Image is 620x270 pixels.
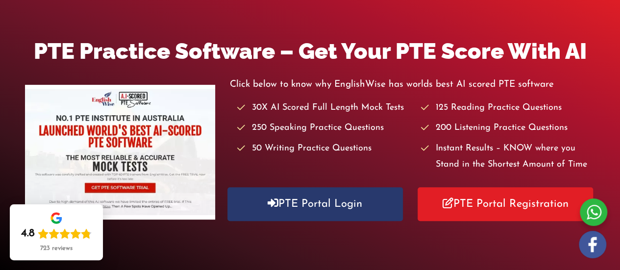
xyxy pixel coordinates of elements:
[421,120,595,136] li: 200 Listening Practice Questions
[421,141,595,173] li: Instant Results – KNOW where you Stand in the Shortest Amount of Time
[21,227,35,241] div: 4.8
[579,231,606,258] img: white-facebook.png
[25,36,595,67] h1: PTE Practice Software – Get Your PTE Score With AI
[40,245,73,252] div: 723 reviews
[227,187,403,221] a: PTE Portal Login
[25,85,215,220] img: pte-institute-main
[237,100,412,116] li: 30X AI Scored Full Length Mock Tests
[230,76,595,93] p: Click below to know why EnglishWise has worlds best AI scored PTE software
[237,141,412,157] li: 50 Writing Practice Questions
[418,187,593,221] a: PTE Portal Registration
[21,227,92,241] div: Rating: 4.8 out of 5
[421,100,595,116] li: 125 Reading Practice Questions
[237,120,412,136] li: 250 Speaking Practice Questions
